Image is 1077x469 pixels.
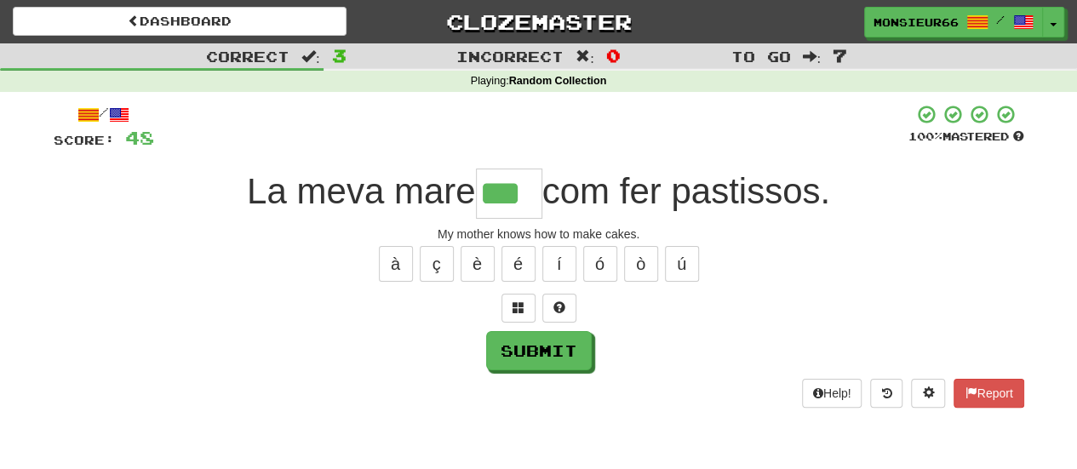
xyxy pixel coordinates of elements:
[908,129,1024,145] div: Mastered
[247,171,475,211] span: La meva mare
[576,49,594,64] span: :
[54,104,154,125] div: /
[54,133,115,147] span: Score:
[864,7,1043,37] a: monsieur66 /
[13,7,347,36] a: Dashboard
[486,331,592,370] button: Submit
[833,45,847,66] span: 7
[542,294,576,323] button: Single letter hint - you only get 1 per sentence and score half the points! alt+h
[509,75,607,87] strong: Random Collection
[730,48,790,65] span: To go
[125,127,154,148] span: 48
[379,246,413,282] button: à
[665,246,699,282] button: ú
[954,379,1023,408] button: Report
[908,129,942,143] span: 100 %
[372,7,706,37] a: Clozemaster
[606,45,621,66] span: 0
[501,246,536,282] button: é
[542,246,576,282] button: í
[802,49,821,64] span: :
[420,246,454,282] button: ç
[874,14,959,30] span: monsieur66
[456,48,564,65] span: Incorrect
[332,45,347,66] span: 3
[583,246,617,282] button: ó
[206,48,289,65] span: Correct
[501,294,536,323] button: Switch sentence to multiple choice alt+p
[542,171,830,211] span: com fer pastissos.
[624,246,658,282] button: ò
[54,226,1024,243] div: My mother knows how to make cakes.
[996,14,1005,26] span: /
[870,379,902,408] button: Round history (alt+y)
[461,246,495,282] button: è
[301,49,320,64] span: :
[802,379,862,408] button: Help!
